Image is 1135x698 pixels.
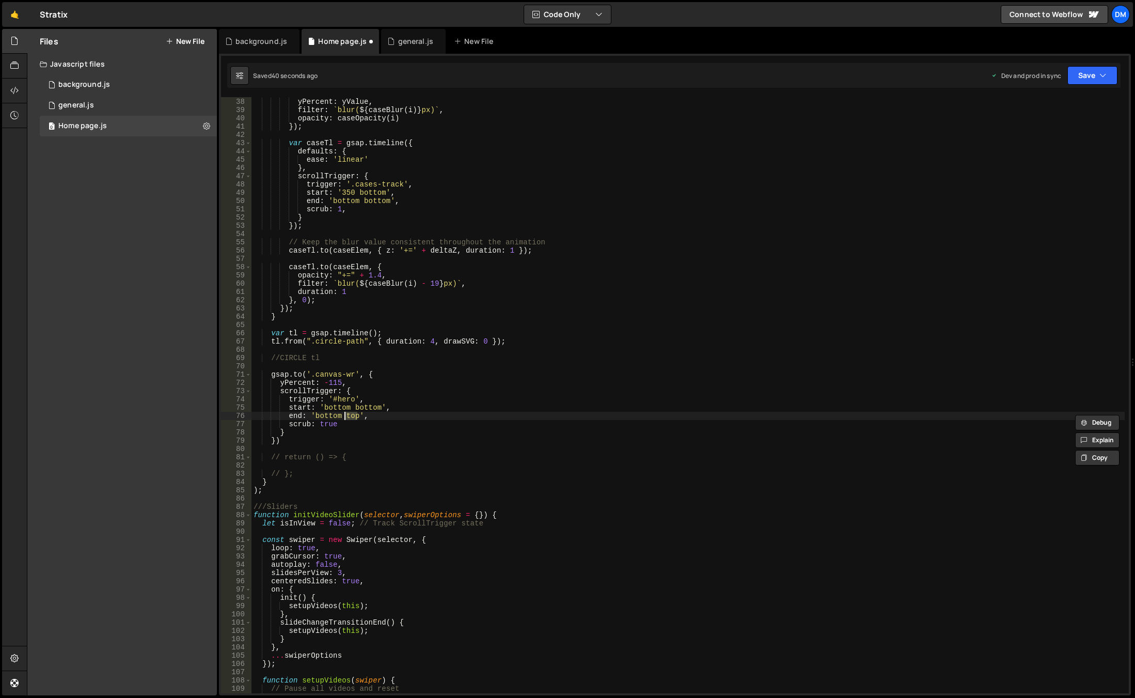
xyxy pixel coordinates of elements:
[221,685,251,693] div: 109
[221,404,251,412] div: 75
[221,660,251,668] div: 106
[221,379,251,387] div: 72
[27,54,217,74] div: Javascript files
[221,585,251,594] div: 97
[221,668,251,676] div: 107
[221,577,251,585] div: 96
[221,544,251,552] div: 92
[221,106,251,114] div: 39
[40,116,217,136] div: 16575/45977.js
[221,164,251,172] div: 46
[318,36,367,46] div: Home page.js
[221,222,251,230] div: 53
[221,98,251,106] div: 38
[221,197,251,205] div: 50
[221,213,251,222] div: 52
[221,676,251,685] div: 108
[2,2,27,27] a: 🤙
[40,74,217,95] div: 16575/45066.js
[253,71,318,80] div: Saved
[221,395,251,404] div: 74
[221,321,251,329] div: 65
[221,205,251,213] div: 51
[221,313,251,321] div: 64
[221,387,251,395] div: 73
[221,610,251,618] div: 100
[221,511,251,519] div: 88
[221,428,251,437] div: 78
[221,280,251,288] div: 60
[221,362,251,370] div: 70
[221,246,251,255] div: 56
[221,569,251,577] div: 95
[58,101,94,110] div: general.js
[221,230,251,238] div: 54
[398,36,434,46] div: general.js
[221,528,251,536] div: 90
[166,37,204,45] button: New File
[1075,450,1120,466] button: Copy
[221,453,251,461] div: 81
[221,114,251,122] div: 40
[221,263,251,271] div: 58
[221,652,251,660] div: 105
[221,172,251,180] div: 47
[221,329,251,337] div: 66
[221,461,251,470] div: 82
[221,618,251,627] div: 101
[221,412,251,420] div: 76
[221,536,251,544] div: 91
[40,8,68,21] div: Stratix
[221,271,251,280] div: 59
[221,147,251,156] div: 44
[221,156,251,164] div: 45
[49,123,55,131] span: 0
[221,122,251,131] div: 41
[221,296,251,304] div: 62
[235,36,287,46] div: background.js
[221,238,251,246] div: 55
[221,643,251,652] div: 104
[221,561,251,569] div: 94
[221,139,251,147] div: 43
[1075,432,1120,448] button: Explain
[1075,415,1120,430] button: Debug
[221,189,251,197] div: 49
[221,370,251,379] div: 71
[221,494,251,503] div: 86
[221,337,251,346] div: 67
[272,71,318,80] div: 40 seconds ago
[40,95,217,116] div: 16575/45802.js
[221,635,251,643] div: 103
[221,445,251,453] div: 80
[221,594,251,602] div: 98
[221,180,251,189] div: 48
[221,519,251,528] div: 89
[221,131,251,139] div: 42
[221,354,251,362] div: 69
[221,470,251,478] div: 83
[221,255,251,263] div: 57
[221,503,251,511] div: 87
[991,71,1061,80] div: Dev and prod in sync
[221,346,251,354] div: 68
[454,36,497,46] div: New File
[221,420,251,428] div: 77
[221,627,251,635] div: 102
[1111,5,1130,24] a: Dm
[58,80,110,89] div: background.js
[1067,66,1117,85] button: Save
[221,552,251,561] div: 93
[221,304,251,313] div: 63
[221,478,251,486] div: 84
[40,36,58,47] h2: Files
[221,288,251,296] div: 61
[221,602,251,610] div: 99
[221,437,251,445] div: 79
[524,5,611,24] button: Code Only
[58,121,107,131] div: Home page.js
[221,486,251,494] div: 85
[1001,5,1108,24] a: Connect to Webflow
